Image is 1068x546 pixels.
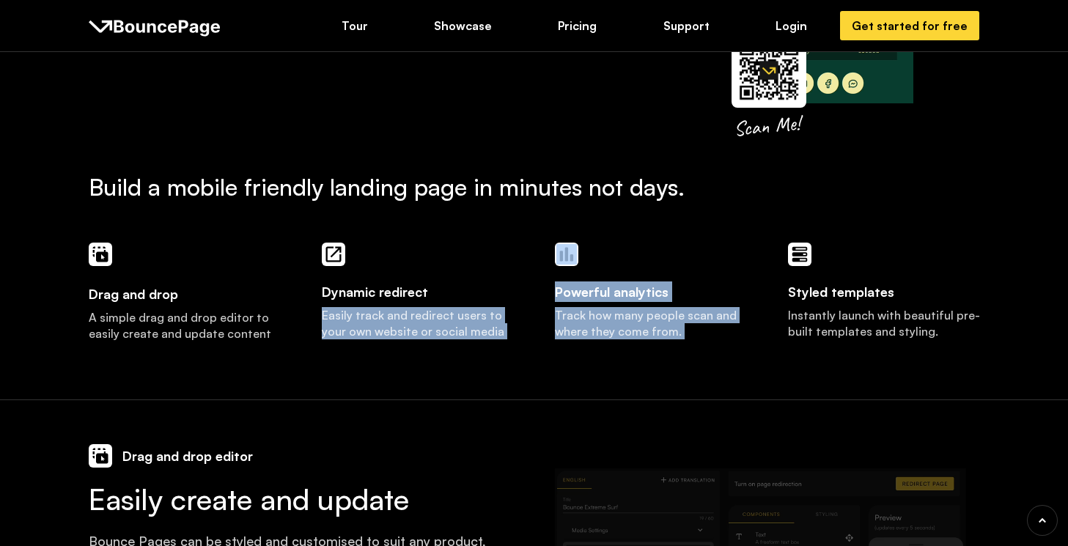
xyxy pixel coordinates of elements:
[555,281,669,302] h5: Powerful analytics
[840,11,979,40] a: Get started for free
[663,18,710,34] div: Support
[122,446,253,466] h5: Drag and drop editor
[322,307,514,339] div: Easily track and redirect users to your own website or social media
[555,307,747,355] div: Track how many people scan and where they come from.
[653,12,720,39] a: Support
[852,18,968,34] div: Get started for free
[788,281,894,302] h5: Styled templates
[89,172,980,202] h3: Build a mobile friendly landing page in minutes not days.
[434,18,492,34] div: Showcase
[89,309,281,342] div: A simple drag and drop editor to easily create and update content
[558,18,597,34] div: Pricing
[322,281,428,302] h5: Dynamic redirect
[788,307,980,339] div: Instantly launch with beautiful pre-built templates and styling.
[776,18,807,34] div: Login
[732,110,800,142] div: Scan Me!
[331,12,378,39] a: Tour
[424,12,502,39] a: Showcase
[342,18,368,34] div: Tour
[548,12,607,39] a: Pricing
[89,266,178,304] h5: Drag and drop
[765,12,817,39] a: Login
[89,483,499,515] h4: Easily create and update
